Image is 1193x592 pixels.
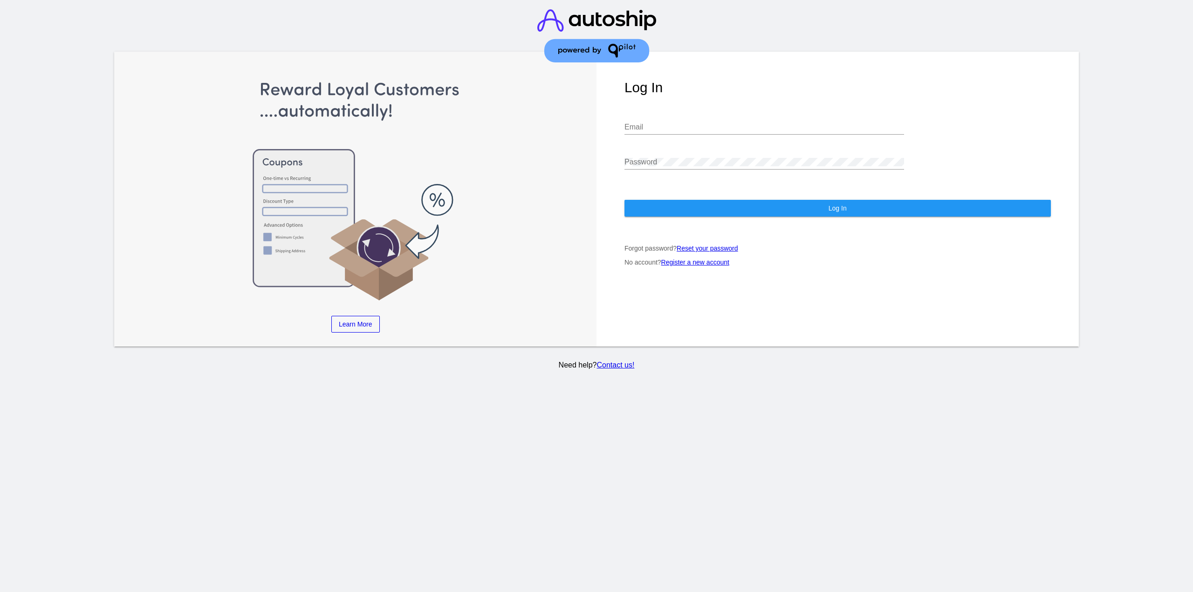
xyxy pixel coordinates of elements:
[677,245,738,252] a: Reset your password
[331,316,380,333] a: Learn More
[596,361,634,369] a: Contact us!
[624,245,1051,252] p: Forgot password?
[339,320,372,328] span: Learn More
[829,204,847,212] span: Log In
[624,259,1051,266] p: No account?
[624,200,1051,217] button: Log In
[624,80,1051,95] h1: Log In
[113,361,1080,369] p: Need help?
[624,123,904,131] input: Email
[661,259,729,266] a: Register a new account
[143,80,569,302] img: Apply Coupons Automatically to Scheduled Orders with QPilot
